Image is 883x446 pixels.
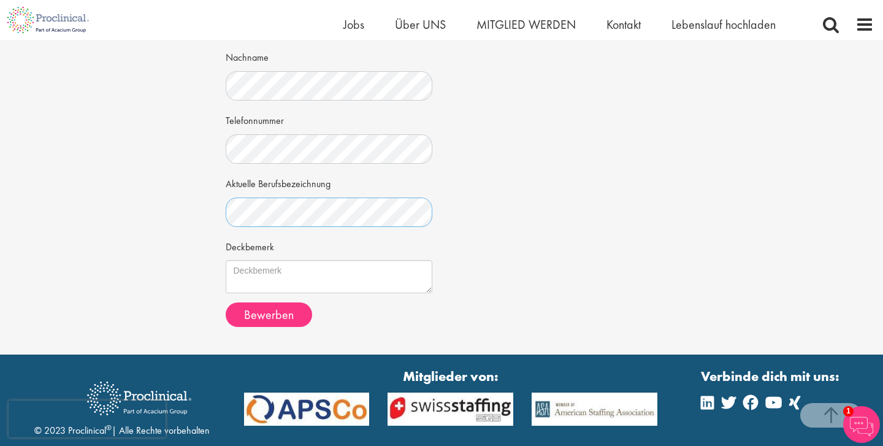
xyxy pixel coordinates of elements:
[378,393,522,426] img: APSCo
[701,367,839,386] strong: Verbinde dich mit uns:
[476,17,576,33] a: MITGLIED WERDEN
[244,367,658,386] strong: Mitglieder von:
[34,373,210,438] div: © 2023 Proclinical | Alle Rechte vorbehalten
[343,17,364,33] a: Jobs
[671,17,776,33] a: Lebenslauf hochladen
[244,307,294,323] span: Bewerben
[235,393,379,426] img: APSCo
[226,236,274,255] label: Deckbemerk
[843,406,854,417] span: 1
[226,173,331,191] label: Aktuelle Berufsbezeichnung
[843,406,880,443] img: Chatbot
[606,17,641,33] a: Kontakt
[78,373,201,424] img: Proklinische Rekrutierung
[522,393,667,426] img: APSCo
[226,110,284,128] label: Telefonnummer
[226,47,269,65] label: Nachname
[226,302,312,327] button: Bewerben
[9,401,166,437] iframe: ReCAPTCHA
[395,17,446,33] a: Über UNS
